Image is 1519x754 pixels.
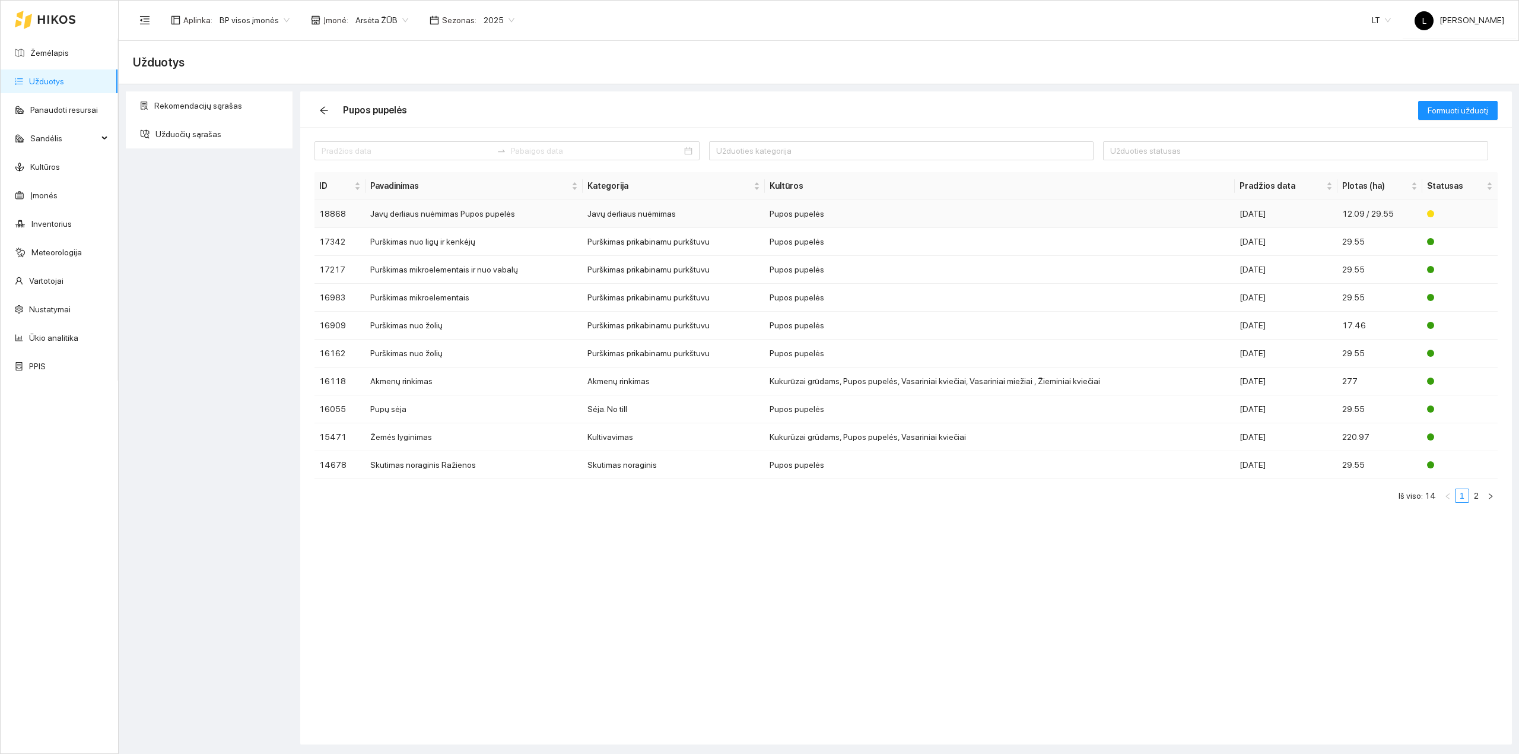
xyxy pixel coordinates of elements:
[366,451,583,479] td: Skutimas noraginis Ražienos
[583,200,765,228] td: Javų derliaus nuėmimas
[1337,368,1422,395] td: 277
[765,284,1235,312] td: Pupos pupelės
[366,312,583,340] td: Purškimas nuo žolių
[314,451,366,479] td: 14678
[31,219,72,229] a: Inventorius
[171,15,180,25] span: layout
[1337,423,1422,451] td: 220.97
[484,11,514,29] span: 2025
[765,395,1235,423] td: Pupos pupelės
[366,284,583,312] td: Purškimas mikroelementais
[765,423,1235,451] td: Kukurūzai grūdams, Pupos pupelės, Vasariniai kviečiai
[1240,347,1333,360] div: [DATE]
[366,423,583,451] td: Žemės lyginimas
[30,191,58,200] a: Įmonės
[322,144,492,157] input: Pradžios data
[1240,375,1333,388] div: [DATE]
[583,172,765,200] th: this column's title is Kategorija,this column is sortable
[133,53,185,72] span: Užduotys
[1469,489,1483,503] li: 2
[497,146,506,156] span: swap-right
[765,172,1235,200] th: Kultūros
[1487,493,1494,500] span: right
[29,362,46,371] a: PPIS
[355,11,408,29] span: Arsėta ŽŪB
[366,368,583,395] td: Akmenų rinkimas
[155,122,284,146] span: Užduočių sąrašas
[314,423,366,451] td: 15471
[1427,179,1484,192] span: Statusas
[497,146,506,156] span: to
[583,340,765,368] td: Purškimas prikabinamu purkštuvu
[1428,104,1488,117] span: Formuoti užduotį
[1470,489,1483,502] a: 2
[366,256,583,284] td: Purškimas mikroelementais ir nuo vabalų
[587,179,751,192] span: Kategorija
[765,451,1235,479] td: Pupos pupelės
[314,312,366,340] td: 16909
[1337,256,1422,284] td: 29.55
[1240,458,1333,471] div: [DATE]
[1456,489,1469,502] a: 1
[314,368,366,395] td: 16118
[30,48,69,58] a: Žemėlapis
[765,368,1235,395] td: Kukurūzai grūdams, Pupos pupelės, Vasariniai kviečiai, Vasariniai miežiai , Žieminiai kviečiai
[765,228,1235,256] td: Pupos pupelės
[314,101,333,120] button: arrow-left
[1342,209,1394,218] span: 12.09 / 29.55
[366,228,583,256] td: Purškimas nuo ligų ir kenkėjų
[765,340,1235,368] td: Pupos pupelės
[314,228,366,256] td: 17342
[1337,312,1422,340] td: 17.46
[343,103,407,118] div: Pupos pupelės
[366,340,583,368] td: Purškimas nuo žolių
[765,312,1235,340] td: Pupos pupelės
[1337,451,1422,479] td: 29.55
[1399,489,1436,503] li: Iš viso: 14
[29,333,78,343] a: Ūkio analitika
[314,284,366,312] td: 16983
[323,14,348,27] span: Įmonė :
[1337,172,1422,200] th: this column's title is Plotas (ha),this column is sortable
[1342,179,1408,192] span: Plotas (ha)
[220,11,290,29] span: BP visos įmonės
[1455,489,1469,503] li: 1
[31,248,82,257] a: Meteorologija
[183,14,212,27] span: Aplinka :
[1240,319,1333,332] div: [DATE]
[133,8,157,32] button: menu-fold
[29,305,71,314] a: Nustatymai
[370,179,569,192] span: Pavadinimas
[1337,228,1422,256] td: 29.55
[314,200,366,228] td: 18868
[1441,489,1455,503] button: left
[366,395,583,423] td: Pupų sėja
[583,284,765,312] td: Purškimas prikabinamu purkštuvu
[1240,207,1333,220] div: [DATE]
[314,395,366,423] td: 16055
[314,340,366,368] td: 16162
[139,15,150,26] span: menu-fold
[430,15,439,25] span: calendar
[30,126,98,150] span: Sandėlis
[1415,15,1504,25] span: [PERSON_NAME]
[1418,101,1498,120] button: Formuoti užduotį
[442,14,476,27] span: Sezonas :
[315,106,333,115] span: arrow-left
[30,162,60,172] a: Kultūros
[1240,430,1333,443] div: [DATE]
[1422,11,1426,30] span: L
[311,15,320,25] span: shop
[583,368,765,395] td: Akmenų rinkimas
[1483,489,1498,503] li: Pirmyn
[583,256,765,284] td: Purškimas prikabinamu purkštuvu
[29,276,63,286] a: Vartotojai
[583,228,765,256] td: Purškimas prikabinamu purkštuvu
[154,94,284,118] span: Rekomendacijų sąrašas
[765,256,1235,284] td: Pupos pupelės
[583,395,765,423] td: Sėja. No till
[1240,403,1333,416] div: [DATE]
[1240,263,1333,276] div: [DATE]
[366,200,583,228] td: Javų derliaus nuėmimas Pupos pupelės
[1422,172,1498,200] th: this column's title is Statusas,this column is sortable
